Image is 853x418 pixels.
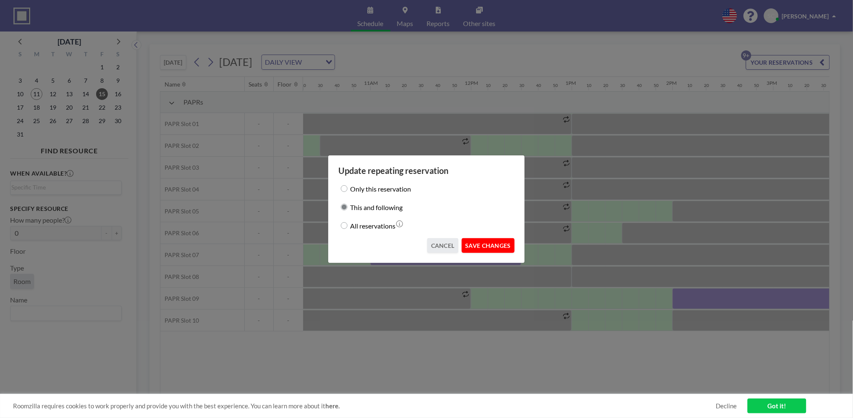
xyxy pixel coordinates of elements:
label: All reservations [350,220,395,231]
button: SAVE CHANGES [462,238,515,253]
a: Got it! [748,399,806,413]
label: Only this reservation [350,183,411,195]
span: Roomzilla requires cookies to work properly and provide you with the best experience. You can lea... [13,402,716,410]
h3: Update repeating reservation [338,166,515,176]
button: CANCEL [427,238,458,253]
a: Decline [716,402,737,410]
label: This and following [350,201,403,213]
a: here. [325,402,340,410]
